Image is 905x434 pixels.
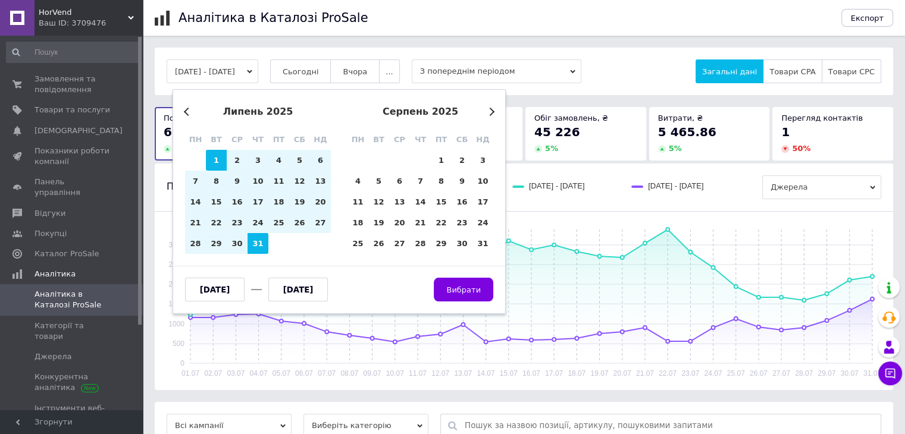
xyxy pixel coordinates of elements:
[772,369,790,378] text: 27.07
[454,369,472,378] text: 13.07
[795,369,813,378] text: 28.07
[347,191,368,212] div: Choose понеділок, 11-е серпня 2025 р.
[206,212,227,233] div: Choose вівторок, 22-е липня 2025 р.
[227,150,248,171] div: Choose середа, 2-е липня 2025 р.
[35,74,110,95] span: Замовлення та повідомлення
[472,150,493,171] div: Choose неділя, 3-є серпня 2025 р.
[386,369,404,378] text: 10.07
[289,191,310,212] div: Choose субота, 19-е липня 2025 р.
[769,67,815,76] span: Товари CPA
[227,233,248,254] div: Choose середа, 30-е липня 2025 р.
[35,177,110,198] span: Панель управління
[841,369,859,378] text: 30.07
[39,18,143,29] div: Ваш ID: 3709476
[164,114,193,122] span: Покази
[227,171,248,191] div: Choose середа, 9-е липня 2025 р.
[389,233,410,254] div: Choose середа, 27-е серпня 2025 р.
[410,129,431,150] div: чт
[310,191,331,212] div: Choose неділя, 20-е липня 2025 р.
[248,212,268,233] div: Choose четвер, 24-е липня 2025 р.
[181,369,199,378] text: 01.07
[35,146,110,167] span: Показники роботи компанії
[386,67,393,76] span: ...
[6,42,140,63] input: Пошук
[206,171,227,191] div: Choose вівторок, 8-е липня 2025 р.
[318,369,336,378] text: 07.07
[35,372,110,393] span: Конкурентна аналітика
[206,129,227,150] div: вт
[248,171,268,191] div: Choose четвер, 10-е липня 2025 р.
[368,191,389,212] div: Choose вівторок, 12-е серпня 2025 р.
[368,233,389,254] div: Choose вівторок, 26-е серпня 2025 р.
[792,144,810,153] span: 50 %
[389,191,410,212] div: Choose середа, 13-е серпня 2025 р.
[185,171,206,191] div: Choose понеділок, 7-е липня 2025 р.
[486,108,494,116] button: Next Month
[368,129,389,150] div: вт
[340,369,358,378] text: 08.07
[250,369,268,378] text: 04.07
[180,359,184,367] text: 0
[472,171,493,191] div: Choose неділя, 10-е серпня 2025 р.
[248,233,268,254] div: Choose четвер, 31-е липня 2025 р.
[534,114,608,122] span: Обіг замовлень, ₴
[410,212,431,233] div: Choose четвер, 21-е серпня 2025 р.
[268,171,289,191] div: Choose п’ятниця, 11-е липня 2025 р.
[310,129,331,150] div: нд
[330,59,380,83] button: Вчора
[248,150,268,171] div: Choose четвер, 3-є липня 2025 р.
[658,114,703,122] span: Витрати, ₴
[310,171,331,191] div: Choose неділя, 13-е липня 2025 р.
[35,125,123,136] span: [DEMOGRAPHIC_DATA]
[168,320,184,328] text: 1000
[702,67,757,76] span: Загальні дані
[522,369,540,378] text: 16.07
[431,212,452,233] div: Choose п’ятниця, 22-е серпня 2025 р.
[452,129,472,150] div: сб
[452,233,472,254] div: Choose субота, 30-е серпня 2025 р.
[472,233,493,254] div: Choose неділя, 31-е серпня 2025 р.
[35,269,76,279] span: Аналітика
[289,212,310,233] div: Choose субота, 26-е липня 2025 р.
[273,369,290,378] text: 05.07
[431,171,452,191] div: Choose п’ятниця, 8-е серпня 2025 р.
[167,59,258,83] button: [DATE] - [DATE]
[364,369,381,378] text: 09.07
[431,233,452,254] div: Choose п’ятниця, 29-е серпня 2025 р.
[204,369,222,378] text: 02.07
[35,403,110,424] span: Інструменти веб-аналітики
[268,129,289,150] div: пт
[206,191,227,212] div: Choose вівторок, 15-е липня 2025 р.
[750,369,768,378] text: 26.07
[545,369,563,378] text: 17.07
[35,351,71,362] span: Джерела
[431,369,449,378] text: 12.07
[763,59,822,83] button: Товари CPA
[446,285,481,294] span: Вибрати
[472,191,493,212] div: Choose неділя, 17-е серпня 2025 р.
[452,191,472,212] div: Choose субота, 16-е серпня 2025 р.
[310,150,331,171] div: Choose неділя, 6-е липня 2025 р.
[227,129,248,150] div: ср
[35,249,99,259] span: Каталог ProSale
[35,105,110,115] span: Товари та послуги
[452,150,472,171] div: Choose субота, 2-е серпня 2025 р.
[347,233,368,254] div: Choose понеділок, 25-е серпня 2025 р.
[185,212,206,233] div: Choose понеділок, 21-е липня 2025 р.
[206,150,227,171] div: Choose вівторок, 1-е липня 2025 р.
[590,369,608,378] text: 19.07
[781,114,863,122] span: Перегляд контактів
[410,191,431,212] div: Choose четвер, 14-е серпня 2025 р.
[410,171,431,191] div: Choose четвер, 7-е серпня 2025 р.
[412,59,581,83] span: З попереднім періодом
[818,369,835,378] text: 29.07
[431,191,452,212] div: Choose п’ятниця, 15-е серпня 2025 р.
[409,369,427,378] text: 11.07
[347,106,493,117] div: серпень 2025
[727,369,745,378] text: 25.07
[434,278,493,301] button: Вибрати
[863,369,881,378] text: 31.07
[389,129,410,150] div: ср
[452,171,472,191] div: Choose субота, 9-е серпня 2025 р.
[822,59,881,83] button: Товари CPC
